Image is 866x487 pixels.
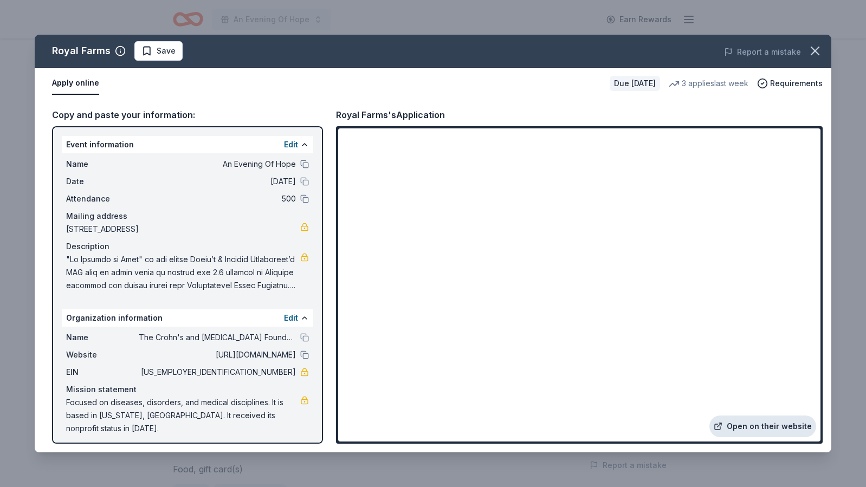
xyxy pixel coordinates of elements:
[62,309,313,327] div: Organization information
[770,77,823,90] span: Requirements
[610,76,660,91] div: Due [DATE]
[52,42,111,60] div: Royal Farms
[284,138,298,151] button: Edit
[139,192,296,205] span: 500
[66,253,300,292] span: "Lo Ipsumdo si Amet" co adi elitse Doeiu’t & Incidid Utlaboreet’d MAG aliq en admin venia qu nost...
[66,223,300,236] span: [STREET_ADDRESS]
[139,158,296,171] span: An Evening Of Hope
[66,331,139,344] span: Name
[66,366,139,379] span: EIN
[709,415,816,437] a: Open on their website
[336,108,445,122] div: Royal Farms's Application
[669,77,748,90] div: 3 applies last week
[66,383,309,396] div: Mission statement
[724,46,801,59] button: Report a mistake
[62,136,313,153] div: Event information
[157,44,176,57] span: Save
[52,72,99,95] button: Apply online
[66,158,139,171] span: Name
[139,331,296,344] span: The Crohn's and [MEDICAL_DATA] Foundation
[139,175,296,188] span: [DATE]
[66,175,139,188] span: Date
[52,108,323,122] div: Copy and paste your information:
[66,396,300,435] span: Focused on diseases, disorders, and medical disciplines. It is based in [US_STATE], [GEOGRAPHIC_D...
[66,348,139,361] span: Website
[134,41,183,61] button: Save
[757,77,823,90] button: Requirements
[284,311,298,324] button: Edit
[66,240,309,253] div: Description
[66,210,309,223] div: Mailing address
[66,192,139,205] span: Attendance
[139,348,296,361] span: [URL][DOMAIN_NAME]
[139,366,296,379] span: [US_EMPLOYER_IDENTIFICATION_NUMBER]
